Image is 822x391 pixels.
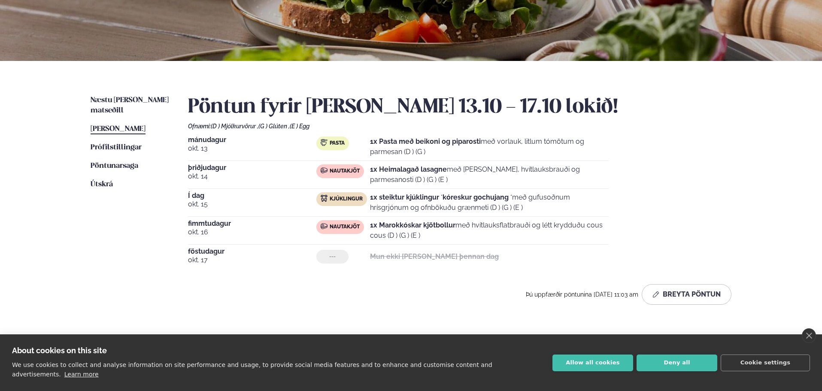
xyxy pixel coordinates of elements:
[188,143,316,154] span: okt. 13
[370,165,447,173] strong: 1x Heimalagað lasagne
[91,95,171,116] a: Næstu [PERSON_NAME] matseðill
[188,255,316,265] span: okt. 17
[370,252,499,261] strong: Mun ekki [PERSON_NAME] þennan dag
[188,123,731,130] div: Ofnæmi:
[330,140,345,147] span: Pasta
[370,192,609,213] p: með gufusoðnum hrísgrjónum og ofnbökuðu grænmeti (D ) (G ) (E )
[370,164,609,185] p: með [PERSON_NAME], hvítlauksbrauði og parmesanosti (D ) (G ) (E )
[321,139,328,146] img: pasta.svg
[188,227,316,237] span: okt. 16
[329,253,336,260] span: ---
[211,123,258,130] span: (D ) Mjólkurvörur ,
[91,124,146,134] a: [PERSON_NAME]
[188,136,316,143] span: mánudagur
[802,328,816,343] a: close
[91,162,138,170] span: Pöntunarsaga
[642,284,731,305] button: Breyta Pöntun
[258,123,290,130] span: (G ) Glúten ,
[370,221,455,229] strong: 1x Marokkóskar kjötbollur
[91,179,113,190] a: Útskrá
[91,142,142,153] a: Prófílstillingar
[526,291,638,298] span: Þú uppfærðir pöntunina [DATE] 11:03 am
[330,224,360,230] span: Nautakjöt
[321,167,328,174] img: beef.svg
[91,161,138,171] a: Pöntunarsaga
[637,355,717,371] button: Deny all
[321,195,328,202] img: chicken.svg
[330,168,360,175] span: Nautakjöt
[321,223,328,230] img: beef.svg
[188,192,316,199] span: Í dag
[188,164,316,171] span: þriðjudagur
[91,125,146,133] span: [PERSON_NAME]
[188,199,316,209] span: okt. 15
[188,248,316,255] span: föstudagur
[188,220,316,227] span: fimmtudagur
[91,97,169,114] span: Næstu [PERSON_NAME] matseðill
[12,346,107,355] strong: About cookies on this site
[91,181,113,188] span: Útskrá
[370,193,512,201] strong: 1x steiktur kjúklingur ´kóreskur gochujang ´
[188,171,316,182] span: okt. 14
[64,371,99,378] a: Learn more
[91,144,142,151] span: Prófílstillingar
[370,136,609,157] p: með vorlauk, litlum tómötum og parmesan (D ) (G )
[12,361,492,378] p: We use cookies to collect and analyse information on site performance and usage, to provide socia...
[290,123,309,130] span: (E ) Egg
[721,355,810,371] button: Cookie settings
[552,355,633,371] button: Allow all cookies
[370,220,609,241] p: með hvítlauksflatbrauði og létt krydduðu cous cous (D ) (G ) (E )
[188,95,731,119] h2: Pöntun fyrir [PERSON_NAME] 13.10 - 17.10 lokið!
[370,137,481,145] strong: 1x Pasta með beikoni og piparosti
[330,196,363,203] span: Kjúklingur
